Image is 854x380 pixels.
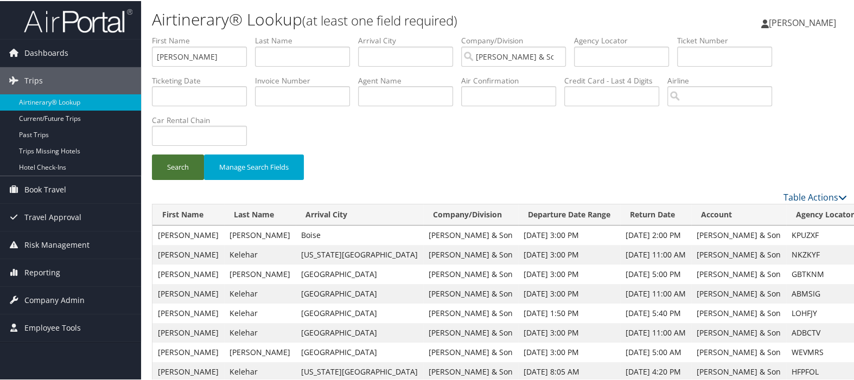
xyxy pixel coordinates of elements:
td: [PERSON_NAME] & Son [423,224,518,244]
td: [PERSON_NAME] & Son [423,342,518,361]
td: [DATE] 11:00 AM [620,244,691,263]
td: [PERSON_NAME] & Son [691,244,786,263]
td: [GEOGRAPHIC_DATA] [296,263,423,283]
td: [US_STATE][GEOGRAPHIC_DATA] [296,244,423,263]
label: Arrival City [358,34,461,45]
h1: Airtinerary® Lookup [152,7,615,30]
span: Reporting [24,258,60,285]
label: Airline [667,74,780,85]
td: [DATE] 3:00 PM [518,342,620,361]
td: [PERSON_NAME] [152,263,224,283]
td: [GEOGRAPHIC_DATA] [296,322,423,342]
td: Kelehar [224,283,296,302]
td: [DATE] 11:00 AM [620,322,691,342]
span: Dashboards [24,38,68,66]
td: [PERSON_NAME] & Son [423,283,518,302]
td: [PERSON_NAME] & Son [691,283,786,302]
td: [DATE] 5:00 AM [620,342,691,361]
td: [DATE] 3:00 PM [518,224,620,244]
td: [PERSON_NAME] & Son [423,322,518,342]
a: Table Actions [783,190,847,202]
td: [DATE] 3:00 PM [518,244,620,263]
td: [PERSON_NAME] [152,342,224,361]
td: [PERSON_NAME] & Son [691,302,786,322]
td: [PERSON_NAME] [152,244,224,263]
td: [PERSON_NAME] & Son [691,263,786,283]
span: Employee Tools [24,313,81,340]
span: Trips [24,66,43,93]
th: First Name: activate to sort column ascending [152,203,224,224]
td: [PERSON_NAME] & Son [423,244,518,263]
th: Last Name: activate to sort column ascending [224,203,296,224]
td: [DATE] 5:40 PM [620,302,691,322]
span: Risk Management [24,230,90,257]
img: airportal-logo.png [24,7,132,33]
td: [PERSON_NAME] [224,342,296,361]
td: [PERSON_NAME] [152,283,224,302]
span: Book Travel [24,175,66,202]
span: [PERSON_NAME] [769,16,836,28]
label: Ticketing Date [152,74,255,85]
th: Departure Date Range: activate to sort column ascending [518,203,620,224]
td: [DATE] 3:00 PM [518,283,620,302]
label: Invoice Number [255,74,358,85]
label: Credit Card - Last 4 Digits [564,74,667,85]
label: Last Name [255,34,358,45]
td: [PERSON_NAME] & Son [691,342,786,361]
label: First Name [152,34,255,45]
small: (at least one field required) [302,10,457,28]
td: [DATE] 11:00 AM [620,283,691,302]
td: Kelehar [224,302,296,322]
label: Air Confirmation [461,74,564,85]
td: [PERSON_NAME] & Son [691,224,786,244]
td: Kelehar [224,322,296,342]
td: [PERSON_NAME] & Son [691,322,786,342]
label: Agent Name [358,74,461,85]
button: Manage Search Fields [204,153,304,179]
td: [PERSON_NAME] & Son [423,302,518,322]
button: Search [152,153,204,179]
td: [DATE] 3:00 PM [518,263,620,283]
td: [GEOGRAPHIC_DATA] [296,342,423,361]
td: [DATE] 2:00 PM [620,224,691,244]
td: [DATE] 5:00 PM [620,263,691,283]
td: [GEOGRAPHIC_DATA] [296,302,423,322]
span: Company Admin [24,286,85,313]
th: Account: activate to sort column ascending [691,203,786,224]
label: Ticket Number [677,34,780,45]
td: [DATE] 3:00 PM [518,322,620,342]
th: Return Date: activate to sort column ascending [620,203,691,224]
th: Arrival City: activate to sort column ascending [296,203,423,224]
label: Company/Division [461,34,574,45]
td: [PERSON_NAME] [224,224,296,244]
td: [GEOGRAPHIC_DATA] [296,283,423,302]
span: Travel Approval [24,203,81,230]
td: [PERSON_NAME] [152,224,224,244]
td: [DATE] 1:50 PM [518,302,620,322]
th: Company/Division [423,203,518,224]
label: Car Rental Chain [152,114,255,125]
label: Agency Locator [574,34,677,45]
td: [PERSON_NAME] [224,263,296,283]
td: Boise [296,224,423,244]
td: [PERSON_NAME] [152,302,224,322]
td: [PERSON_NAME] [152,322,224,342]
td: Kelehar [224,244,296,263]
a: [PERSON_NAME] [761,5,847,38]
td: [PERSON_NAME] & Son [423,263,518,283]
